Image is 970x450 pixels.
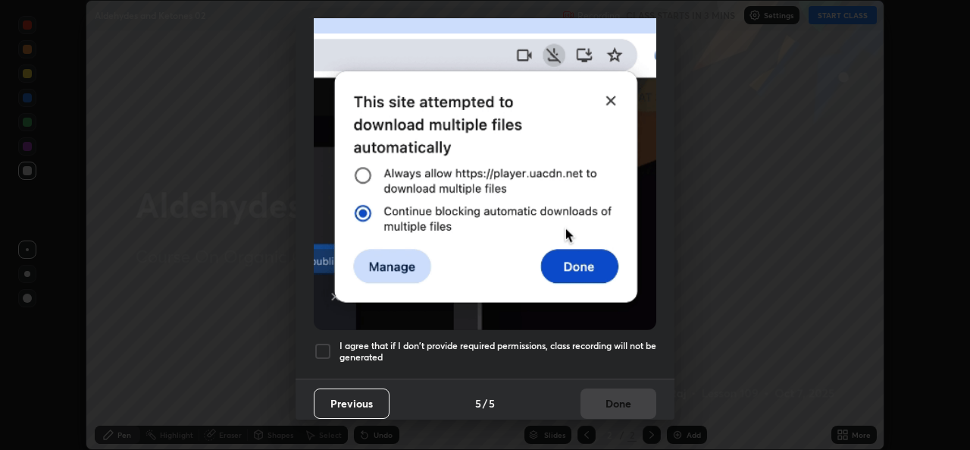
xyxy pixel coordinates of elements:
h4: / [483,395,487,411]
button: Previous [314,389,390,419]
h4: 5 [489,395,495,411]
h4: 5 [475,395,481,411]
h5: I agree that if I don't provide required permissions, class recording will not be generated [339,340,656,363]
